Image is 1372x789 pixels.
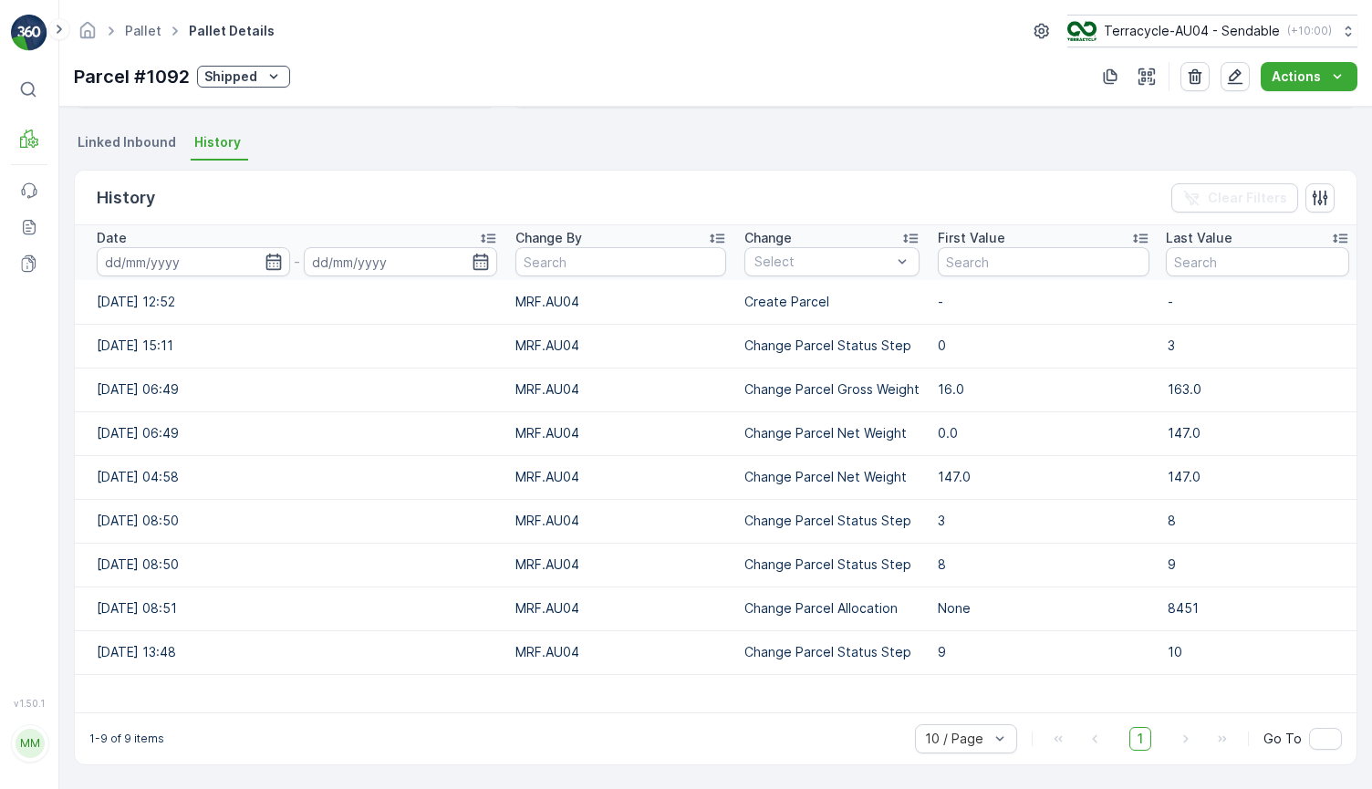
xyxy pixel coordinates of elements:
[1168,555,1335,574] p: 9
[1166,229,1232,247] p: Last Value
[1104,22,1280,40] p: Terracycle-AU04 - Sendable
[938,643,1149,661] p: 9
[938,229,1005,247] p: First Value
[938,247,1149,276] input: Search
[1261,62,1357,91] button: Actions
[16,729,45,758] div: MM
[938,599,1149,618] p: None
[506,630,735,674] td: MRF.AU04
[506,543,735,587] td: MRF.AU04
[506,324,735,368] td: MRF.AU04
[11,15,47,51] img: logo
[197,66,290,88] button: Shipped
[506,280,735,324] td: MRF.AU04
[744,424,920,442] p: Change Parcel Net Weight
[97,185,155,211] p: History
[1168,468,1335,486] p: 147.0
[1166,247,1349,276] input: Search
[938,380,1149,399] p: 16.0
[938,512,1149,530] p: 3
[938,555,1149,574] p: 8
[125,23,161,38] a: Pallet
[744,229,792,247] p: Change
[506,411,735,455] td: MRF.AU04
[938,337,1149,355] p: 0
[1287,24,1332,38] p: ( +10:00 )
[97,229,127,247] p: Date
[75,455,506,499] td: [DATE] 04:58
[1168,599,1335,618] p: 8451
[74,63,190,90] p: Parcel #1092
[744,380,920,399] p: Change Parcel Gross Weight
[1263,730,1302,748] span: Go To
[75,368,506,411] td: [DATE] 06:49
[75,587,506,630] td: [DATE] 08:51
[1168,380,1335,399] p: 163.0
[929,280,1158,324] td: -
[1272,67,1321,86] p: Actions
[1168,643,1335,661] p: 10
[185,22,278,40] span: Pallet Details
[744,337,920,355] p: Change Parcel Status Step
[744,599,920,618] p: Change Parcel Allocation
[11,712,47,774] button: MM
[506,499,735,543] td: MRF.AU04
[75,324,506,368] td: [DATE] 15:11
[1067,21,1097,41] img: terracycle_logo.png
[938,468,1149,486] p: 147.0
[204,67,257,86] p: Shipped
[304,247,497,276] input: dd/mm/yyyy
[744,643,920,661] p: Change Parcel Status Step
[97,247,290,276] input: dd/mm/yyyy
[75,543,506,587] td: [DATE] 08:50
[515,247,726,276] input: Search
[75,411,506,455] td: [DATE] 06:49
[194,133,241,151] span: History
[1129,727,1151,751] span: 1
[506,368,735,411] td: MRF.AU04
[744,555,920,574] p: Change Parcel Status Step
[1171,183,1298,213] button: Clear Filters
[506,587,735,630] td: MRF.AU04
[1208,189,1287,207] p: Clear Filters
[1168,337,1335,355] p: 3
[75,499,506,543] td: [DATE] 08:50
[294,251,300,273] p: -
[11,698,47,709] span: v 1.50.1
[1159,280,1356,324] td: -
[754,253,891,271] p: Select
[515,229,582,247] p: Change By
[1168,512,1335,530] p: 8
[938,424,1149,442] p: 0.0
[75,280,506,324] td: [DATE] 12:52
[744,512,920,530] p: Change Parcel Status Step
[744,468,920,486] p: Change Parcel Net Weight
[75,630,506,674] td: [DATE] 13:48
[78,133,176,151] span: Linked Inbound
[89,732,164,746] p: 1-9 of 9 items
[78,27,98,43] a: Homepage
[506,455,735,499] td: MRF.AU04
[744,293,920,311] p: Create Parcel
[1168,424,1335,442] p: 147.0
[1067,15,1357,47] button: Terracycle-AU04 - Sendable(+10:00)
